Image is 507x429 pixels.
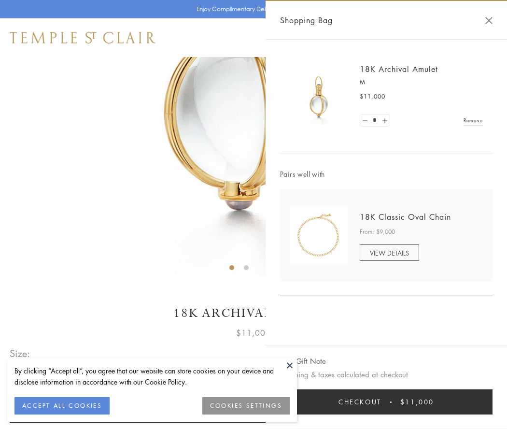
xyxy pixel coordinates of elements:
[360,244,419,261] a: VIEW DETAILS
[10,305,497,322] h1: 18K Archival Amulet
[400,397,434,407] span: $11,000
[197,4,306,14] p: Enjoy Complimentary Delivery & Returns
[10,32,155,43] img: Temple St. Clair
[280,369,493,381] p: Shipping & taxes calculated at checkout
[10,345,31,361] span: Size:
[338,397,381,407] span: Checkout
[280,169,493,180] span: Pairs well with
[360,77,483,87] p: M
[14,365,290,387] div: By clicking “Accept all”, you agree that our website can store cookies on your device and disclos...
[236,327,271,339] span: $11,000
[280,355,326,367] button: Add Gift Note
[360,64,438,74] a: 18K Archival Amulet
[380,114,389,127] a: Set quantity to 2
[464,115,483,126] a: Remove
[14,397,110,415] button: ACCEPT ALL COOKIES
[370,248,409,257] span: VIEW DETAILS
[280,389,493,415] button: Checkout $11,000
[280,14,333,27] span: Shopping Bag
[360,114,370,127] a: Set quantity to 0
[360,212,451,222] a: 18K Classic Oval Chain
[485,17,493,24] button: Close Shopping Bag
[290,68,348,126] img: 18K Archival Amulet
[202,397,290,415] button: COOKIES SETTINGS
[290,206,348,264] img: N88865-OV18
[360,92,385,101] span: $11,000
[360,227,395,237] span: From: $9,000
